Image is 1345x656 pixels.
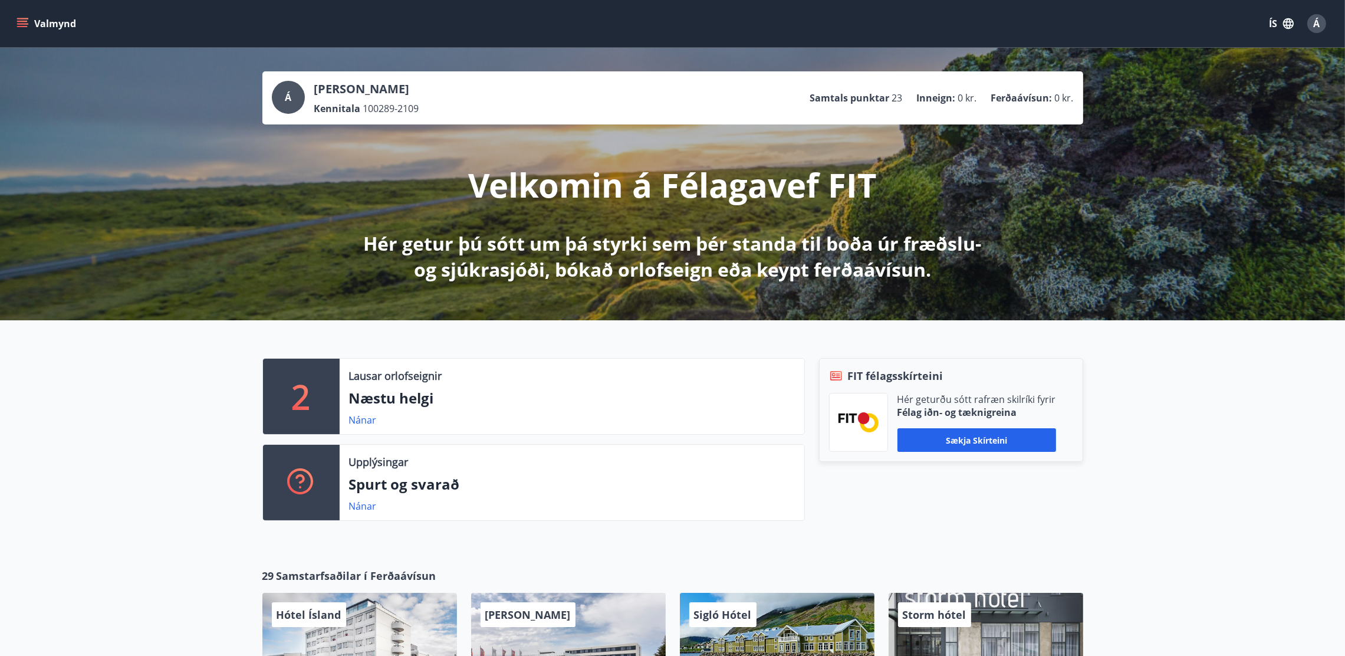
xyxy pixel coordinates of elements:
[469,162,877,207] p: Velkomin á Félagavef FIT
[292,374,311,419] p: 2
[1055,91,1074,104] span: 0 kr.
[314,102,361,115] p: Kennitala
[1303,9,1331,38] button: Á
[485,608,571,622] span: [PERSON_NAME]
[810,91,890,104] p: Samtals punktar
[917,91,956,104] p: Inneign :
[349,500,377,513] a: Nánar
[897,393,1056,406] p: Hér geturðu sótt rafræn skilríki fyrir
[1262,13,1300,34] button: ÍS
[991,91,1053,104] p: Ferðaávísun :
[897,406,1056,419] p: Félag iðn- og tæknigreina
[897,428,1056,452] button: Sækja skírteini
[14,13,81,34] button: menu
[694,608,752,622] span: Sigló Hótel
[903,608,966,622] span: Storm hótel
[349,474,795,494] p: Spurt og svarað
[349,454,409,470] p: Upplýsingar
[848,368,943,383] span: FIT félagsskírteini
[892,91,903,104] span: 23
[262,568,274,583] span: 29
[277,608,341,622] span: Hótel Ísland
[349,388,795,408] p: Næstu helgi
[838,412,879,432] img: FPQVkF9lTnNbbaRSFyT17YYeljoOGk5m51IhT0bO.png
[349,414,377,427] a: Nánar
[1314,17,1320,30] span: Á
[285,91,291,104] span: Á
[361,231,984,283] p: Hér getur þú sótt um þá styrki sem þér standa til boða úr fræðslu- og sjúkrasjóði, bókað orlofsei...
[363,102,419,115] span: 100289-2109
[314,81,419,97] p: [PERSON_NAME]
[958,91,977,104] span: 0 kr.
[349,368,442,383] p: Lausar orlofseignir
[277,568,436,583] span: Samstarfsaðilar í Ferðaávísun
